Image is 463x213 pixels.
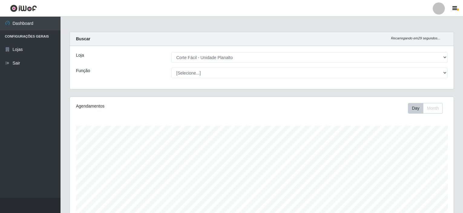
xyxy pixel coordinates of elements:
div: First group [408,103,443,114]
strong: Buscar [76,36,90,41]
label: Loja [76,52,84,58]
i: Recarregando em 29 segundos... [391,36,440,40]
img: CoreUI Logo [10,5,37,12]
button: Month [423,103,443,114]
button: Day [408,103,423,114]
div: Agendamentos [76,103,225,109]
label: Função [76,68,90,74]
div: Toolbar with button groups [408,103,448,114]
